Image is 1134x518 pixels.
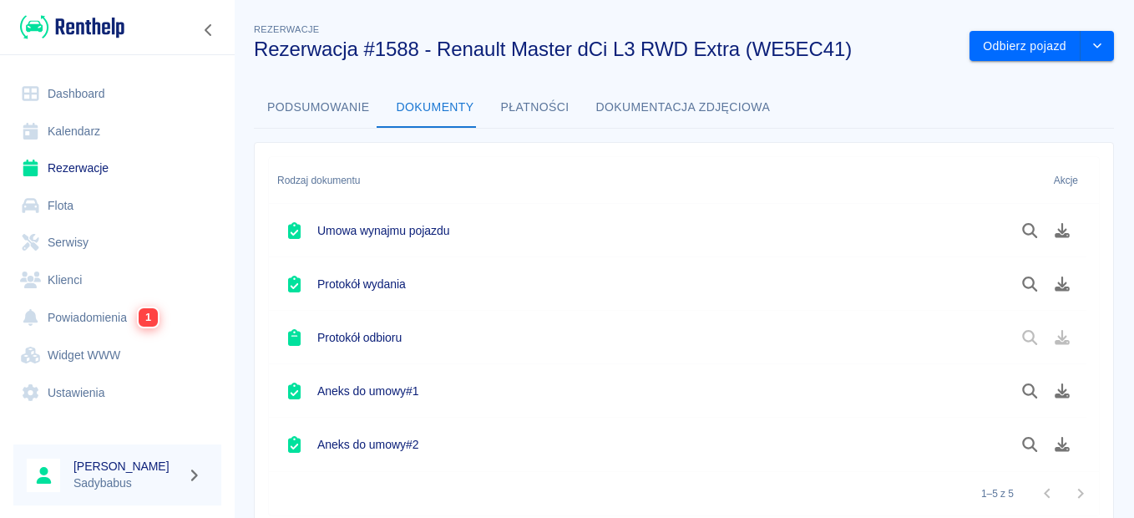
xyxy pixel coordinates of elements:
[254,38,956,61] h3: Rezerwacja #1588 - Renault Master dCi L3 RWD Extra (WE5EC41)
[1014,430,1046,459] button: Podgląd dokumentu
[989,157,1086,204] div: Akcje
[20,13,124,41] img: Renthelp logo
[13,298,221,337] a: Powiadomienia1
[73,458,180,475] h6: [PERSON_NAME]
[254,24,319,34] span: Rezerwacje
[1014,270,1046,298] button: Podgląd dokumentu
[1046,430,1079,459] button: Pobierz dokument
[13,224,221,262] a: Serwisy
[1014,377,1046,405] button: Podgląd dokumentu
[13,150,221,187] a: Rezerwacje
[317,222,449,239] h6: Umowa wynajmu pojazdu
[13,75,221,113] a: Dashboard
[488,88,583,128] button: Płatności
[13,187,221,225] a: Flota
[583,88,784,128] button: Dokumentacja zdjęciowa
[969,31,1081,62] button: Odbierz pojazd
[1046,377,1079,405] button: Pobierz dokument
[254,88,383,128] button: Podsumowanie
[1014,216,1046,245] button: Podgląd dokumentu
[13,13,124,41] a: Renthelp logo
[1081,31,1114,62] button: drop-down
[196,19,221,41] button: Zwiń nawigację
[1046,216,1079,245] button: Pobierz dokument
[383,88,488,128] button: Dokumenty
[73,475,180,492] p: Sadybabus
[1046,270,1079,298] button: Pobierz dokument
[1054,157,1078,204] div: Akcje
[317,329,402,346] h6: Protokół odbioru
[277,157,360,204] div: Rodzaj dokumentu
[981,486,1014,501] p: 1–5 z 5
[139,308,158,327] span: 1
[317,383,418,399] h6: Aneks do umowy #1
[317,276,406,292] h6: Protokół wydania
[13,337,221,374] a: Widget WWW
[269,157,989,204] div: Rodzaj dokumentu
[317,436,418,453] h6: Aneks do umowy #2
[13,262,221,299] a: Klienci
[13,374,221,412] a: Ustawienia
[13,113,221,150] a: Kalendarz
